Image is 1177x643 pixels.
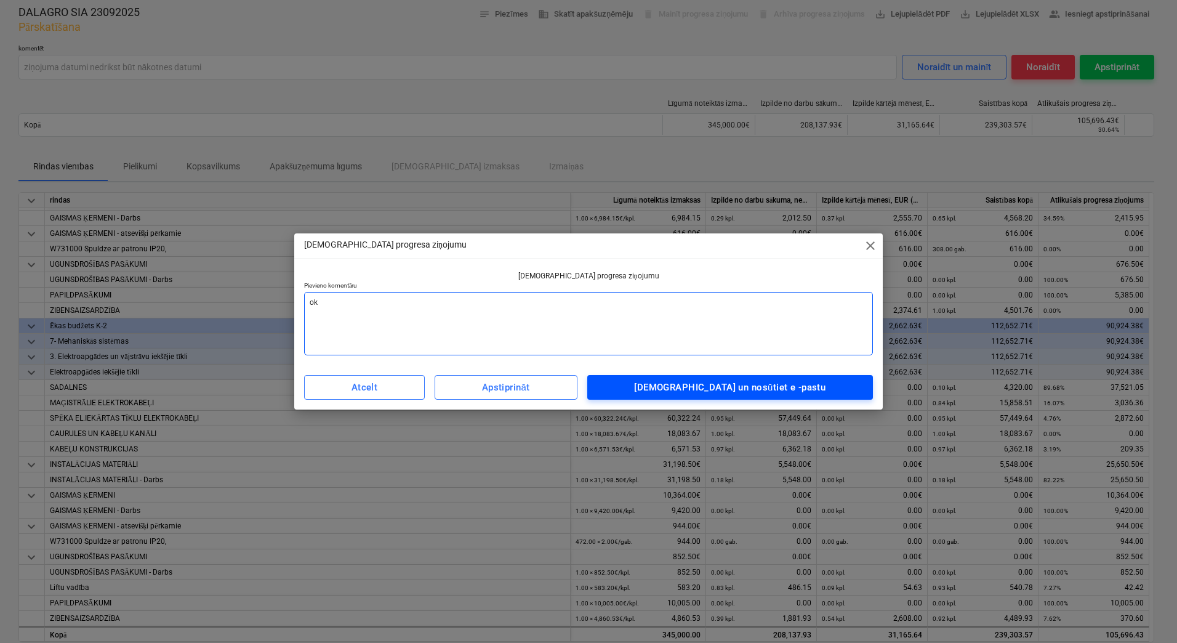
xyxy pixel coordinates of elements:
p: [DEMOGRAPHIC_DATA] progresa ziņojumu [304,238,467,251]
p: [DEMOGRAPHIC_DATA] progresa ziņojumu [304,271,873,281]
div: Apstiprināt [482,379,530,395]
div: [DEMOGRAPHIC_DATA] un nosūtiet e -pastu [634,379,826,395]
div: Atcelt [351,379,378,395]
textarea: ok [304,292,873,355]
button: Apstiprināt [435,375,577,400]
p: Pievieno komentāru [304,281,873,292]
iframe: Chat Widget [1115,584,1177,643]
span: close [863,238,878,253]
button: Atcelt [304,375,425,400]
button: [DEMOGRAPHIC_DATA] un nosūtiet e -pastu [587,375,874,400]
